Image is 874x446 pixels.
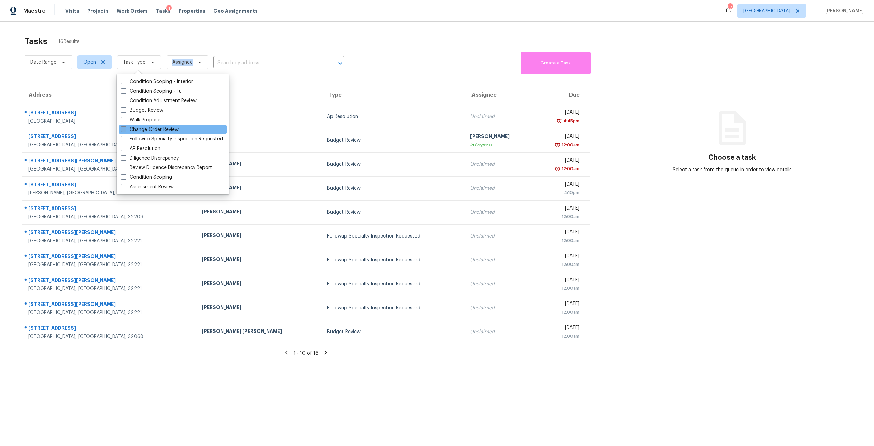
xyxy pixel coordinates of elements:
[470,209,528,216] div: Unclaimed
[28,118,191,125] div: [GEOGRAPHIC_DATA]
[327,305,459,311] div: Followup Specialty Inspection Requested
[121,78,193,85] label: Condition Scoping - Interior
[202,184,316,193] div: [PERSON_NAME]
[470,328,528,335] div: Unclaimed
[327,137,459,144] div: Budget Review
[327,185,459,192] div: Budget Review
[23,8,46,14] span: Maestro
[327,281,459,287] div: Followup Specialty Inspection Requested
[202,304,316,312] div: [PERSON_NAME]
[121,145,160,152] label: AP Resolution
[562,118,579,124] div: 4:45pm
[213,58,325,68] input: Search by address
[539,285,579,292] div: 12:00am
[156,9,170,13] span: Tasks
[121,174,172,181] label: Condition Scoping
[117,8,148,14] span: Work Orders
[667,166,798,173] div: Select a task from the queue in order to view details
[121,107,163,114] label: Budget Review
[470,141,528,148] div: In Progress
[87,8,109,14] span: Projects
[470,133,528,141] div: [PERSON_NAME]
[28,333,191,340] div: [GEOGRAPHIC_DATA], [GEOGRAPHIC_DATA], 32068
[539,276,579,285] div: [DATE]
[202,328,316,336] div: [PERSON_NAME] [PERSON_NAME]
[539,189,579,196] div: 4:10pm
[708,154,756,161] h3: Choose a task
[58,38,80,45] span: 16 Results
[539,324,579,333] div: [DATE]
[28,238,191,244] div: [GEOGRAPHIC_DATA], [GEOGRAPHIC_DATA], 32221
[28,214,191,220] div: [GEOGRAPHIC_DATA], [GEOGRAPHIC_DATA], 32209
[28,166,191,173] div: [GEOGRAPHIC_DATA], [GEOGRAPHIC_DATA], 32225
[213,8,258,14] span: Geo Assignments
[28,261,191,268] div: [GEOGRAPHIC_DATA], [GEOGRAPHIC_DATA], 32221
[121,155,179,162] label: Diligence Discrepancy
[28,277,191,285] div: [STREET_ADDRESS][PERSON_NAME]
[28,181,191,190] div: [STREET_ADDRESS]
[166,5,172,12] div: 1
[202,232,316,241] div: [PERSON_NAME]
[555,165,560,172] img: Overdue Alarm Icon
[470,257,528,263] div: Unclaimed
[539,333,579,340] div: 12:00am
[539,181,579,189] div: [DATE]
[28,141,191,148] div: [GEOGRAPHIC_DATA], [GEOGRAPHIC_DATA], 32210
[539,237,579,244] div: 12:00am
[524,59,587,67] span: Create a Task
[196,85,322,105] th: HPM
[28,157,191,166] div: [STREET_ADDRESS][PERSON_NAME]
[83,59,96,66] span: Open
[560,141,579,148] div: 12:00am
[30,59,56,66] span: Date Range
[521,52,591,74] button: Create a Task
[294,351,319,356] span: 1 - 10 of 16
[28,325,191,333] div: [STREET_ADDRESS]
[121,126,179,133] label: Change Order Review
[28,309,191,316] div: [GEOGRAPHIC_DATA], [GEOGRAPHIC_DATA], 32221
[327,328,459,335] div: Budget Review
[28,205,191,214] div: [STREET_ADDRESS]
[327,161,459,168] div: Budget Review
[743,8,790,14] span: [GEOGRAPHIC_DATA]
[28,190,191,197] div: [PERSON_NAME], [GEOGRAPHIC_DATA], 32097
[322,85,465,105] th: Type
[470,113,528,120] div: Unclaimed
[327,209,459,216] div: Budget Review
[336,58,345,68] button: Open
[539,253,579,261] div: [DATE]
[28,109,191,118] div: [STREET_ADDRESS]
[172,59,193,66] span: Assignee
[556,118,562,124] img: Overdue Alarm Icon
[121,184,174,190] label: Assessment Review
[327,257,459,263] div: Followup Specialty Inspection Requested
[327,233,459,240] div: Followup Specialty Inspection Requested
[539,213,579,220] div: 12:00am
[465,85,534,105] th: Assignee
[121,117,164,123] label: Walk Proposed
[202,256,316,265] div: [PERSON_NAME]
[534,85,590,105] th: Due
[22,85,196,105] th: Address
[65,8,79,14] span: Visits
[560,165,579,172] div: 12:00am
[822,8,864,14] span: [PERSON_NAME]
[327,113,459,120] div: Ap Resolution
[121,164,212,171] label: Review Diligence Discrepancy Report
[470,305,528,311] div: Unclaimed
[28,253,191,261] div: [STREET_ADDRESS][PERSON_NAME]
[121,97,197,104] label: Condition Adjustment Review
[539,300,579,309] div: [DATE]
[28,285,191,292] div: [GEOGRAPHIC_DATA], [GEOGRAPHIC_DATA], 32221
[121,88,184,95] label: Condition Scoping - Full
[202,160,316,169] div: [PERSON_NAME]
[121,136,223,143] label: Followup Specialty Inspection Requested
[123,59,145,66] span: Task Type
[539,157,579,165] div: [DATE]
[470,281,528,287] div: Unclaimed
[539,309,579,316] div: 12:00am
[25,38,47,45] h2: Tasks
[539,261,579,268] div: 12:00am
[179,8,205,14] span: Properties
[470,161,528,168] div: Unclaimed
